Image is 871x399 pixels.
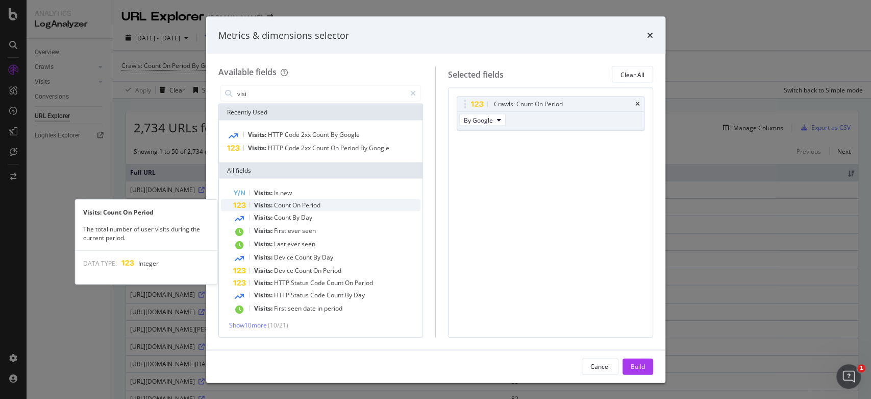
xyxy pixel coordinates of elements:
[623,358,653,374] button: Build
[457,97,644,131] div: Crawls: Count On PeriodtimesBy Google
[836,364,861,389] iframe: Intercom live chat
[236,86,406,101] input: Search by field name
[114,60,169,67] div: Keyword (traffico)
[274,266,295,275] span: Device
[301,130,312,139] span: 2xx
[274,253,295,262] span: Device
[42,59,51,67] img: tab_domain_overview_orange.svg
[29,16,50,25] div: v 4.0.25
[303,304,317,313] span: date
[75,224,217,242] div: The total number of user visits during the current period.
[295,266,313,275] span: Count
[274,226,288,235] span: First
[285,130,301,139] span: Code
[327,291,345,299] span: Count
[310,278,327,287] span: Code
[292,201,302,209] span: On
[254,278,274,287] span: Visits:
[206,16,665,383] div: modal
[218,29,349,42] div: Metrics & dimensions selector
[312,144,331,152] span: Count
[254,213,274,222] span: Visits:
[355,278,373,287] span: Period
[345,278,355,287] span: On
[313,266,323,275] span: On
[287,240,302,248] span: ever
[268,144,285,152] span: HTTP
[254,253,274,262] span: Visits:
[494,99,563,109] div: Crawls: Count On Period
[354,291,365,299] span: Day
[302,240,315,248] span: seen
[229,321,267,330] span: Show 10 more
[254,266,274,275] span: Visits:
[324,304,342,313] span: period
[369,144,389,152] span: Google
[331,144,340,152] span: On
[274,240,287,248] span: Last
[268,130,285,139] span: HTTP
[248,130,268,139] span: Visits:
[274,291,291,299] span: HTTP
[54,60,78,67] div: Dominio
[295,253,313,262] span: Count
[331,130,339,139] span: By
[291,291,310,299] span: Status
[280,189,292,197] span: new
[302,226,316,235] span: seen
[612,66,653,83] button: Clear All
[322,253,333,262] span: Day
[301,144,312,152] span: 2xx
[340,144,360,152] span: Period
[360,144,369,152] span: By
[254,304,274,313] span: Visits:
[219,162,423,179] div: All fields
[464,115,493,124] span: By Google
[16,27,24,35] img: website_grey.svg
[339,130,360,139] span: Google
[274,304,288,313] span: First
[254,240,274,248] span: Visits:
[103,59,111,67] img: tab_keywords_by_traffic_grey.svg
[268,321,288,330] span: ( 10 / 21 )
[274,213,292,222] span: Count
[310,291,327,299] span: Code
[857,364,865,372] span: 1
[291,278,310,287] span: Status
[218,66,277,78] div: Available fields
[274,189,280,197] span: Is
[590,362,610,370] div: Cancel
[288,226,302,235] span: ever
[254,291,274,299] span: Visits:
[248,144,268,152] span: Visits:
[312,130,331,139] span: Count
[317,304,324,313] span: in
[582,358,618,374] button: Cancel
[620,70,644,79] div: Clear All
[219,104,423,121] div: Recently Used
[254,201,274,209] span: Visits:
[635,101,640,107] div: times
[631,362,645,370] div: Build
[16,16,24,25] img: logo_orange.svg
[254,226,274,235] span: Visits:
[274,201,292,209] span: Count
[292,213,301,222] span: By
[302,201,320,209] span: Period
[285,144,301,152] span: Code
[288,304,303,313] span: seen
[27,27,114,35] div: Dominio: [DOMAIN_NAME]
[313,253,322,262] span: By
[254,189,274,197] span: Visits:
[647,29,653,42] div: times
[301,213,312,222] span: Day
[459,114,506,126] button: By Google
[327,278,345,287] span: Count
[75,207,217,216] div: Visits: Count On Period
[274,278,291,287] span: HTTP
[323,266,341,275] span: Period
[448,68,504,80] div: Selected fields
[345,291,354,299] span: By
